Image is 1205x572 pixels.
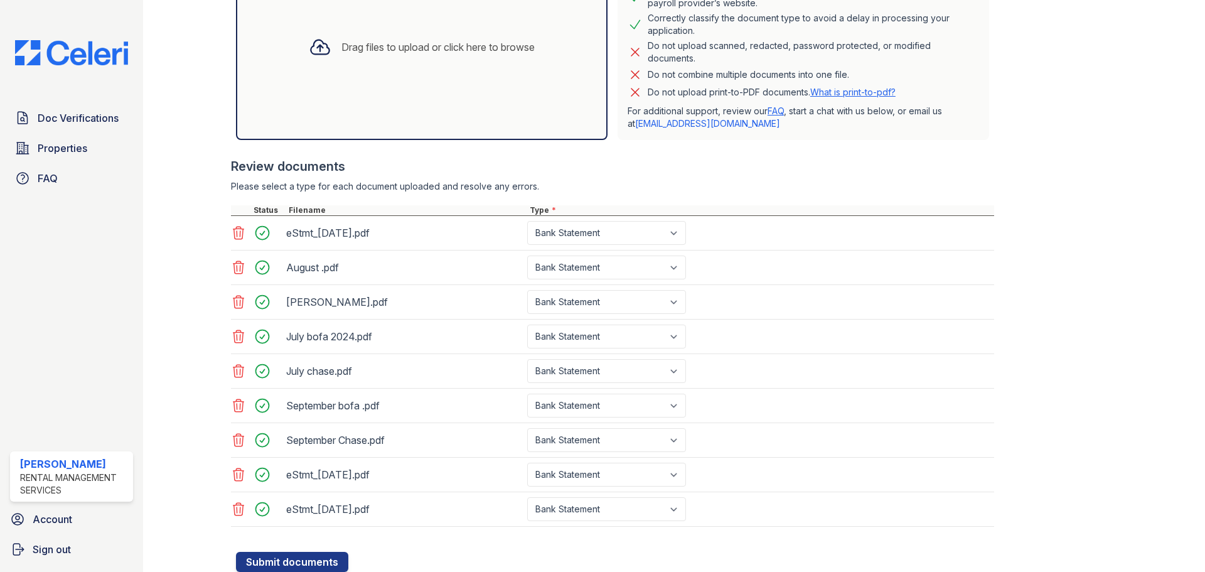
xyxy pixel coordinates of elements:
[10,166,133,191] a: FAQ
[251,205,286,215] div: Status
[236,552,348,572] button: Submit documents
[20,472,128,497] div: Rental Management Services
[286,396,522,416] div: September bofa .pdf
[33,542,71,557] span: Sign out
[33,512,72,527] span: Account
[648,40,979,65] div: Do not upload scanned, redacted, password protected, or modified documents.
[341,40,535,55] div: Drag files to upload or click here to browse
[286,465,522,485] div: eStmt_[DATE].pdf
[5,40,138,65] img: CE_Logo_Blue-a8612792a0a2168367f1c8372b55b34899dd931a85d93a1a3d3e32e68fde9ad4.png
[38,111,119,126] span: Doc Verifications
[10,105,133,131] a: Doc Verifications
[286,430,522,450] div: September Chase.pdf
[38,171,58,186] span: FAQ
[286,223,522,243] div: eStmt_[DATE].pdf
[768,105,784,116] a: FAQ
[10,136,133,161] a: Properties
[38,141,87,156] span: Properties
[286,326,522,347] div: July bofa 2024.pdf
[527,205,994,215] div: Type
[810,87,896,97] a: What is print-to-pdf?
[635,118,780,129] a: [EMAIL_ADDRESS][DOMAIN_NAME]
[648,86,896,99] p: Do not upload print-to-PDF documents.
[231,158,994,175] div: Review documents
[5,507,138,532] a: Account
[20,456,128,472] div: [PERSON_NAME]
[648,67,849,82] div: Do not combine multiple documents into one file.
[5,537,138,562] a: Sign out
[286,205,527,215] div: Filename
[231,180,994,193] div: Please select a type for each document uploaded and resolve any errors.
[286,499,522,519] div: eStmt_[DATE].pdf
[628,105,979,130] p: For additional support, review our , start a chat with us below, or email us at
[286,361,522,381] div: July chase.pdf
[286,292,522,312] div: [PERSON_NAME].pdf
[286,257,522,278] div: August .pdf
[648,12,979,37] div: Correctly classify the document type to avoid a delay in processing your application.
